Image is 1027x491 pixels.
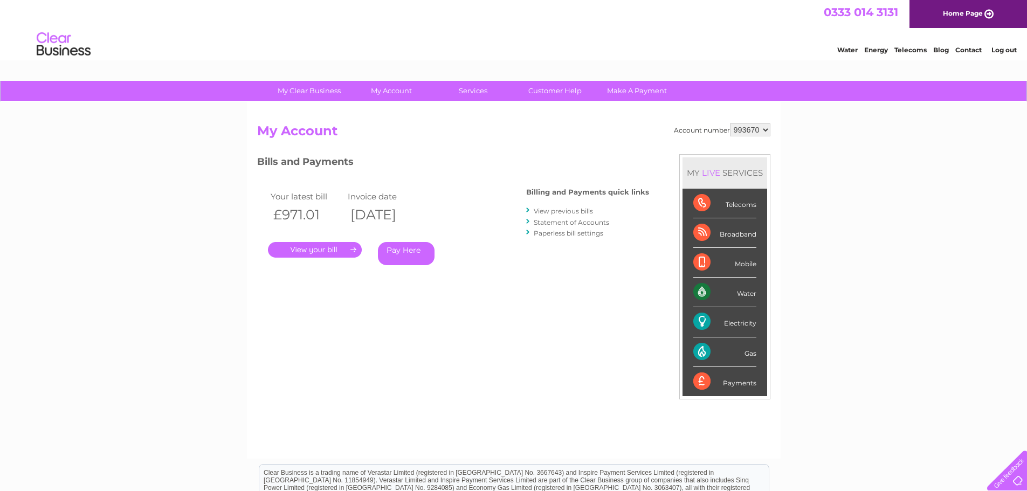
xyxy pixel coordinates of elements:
[693,337,756,367] div: Gas
[268,204,346,226] th: £971.01
[674,123,770,136] div: Account number
[378,242,435,265] a: Pay Here
[700,168,722,178] div: LIVE
[693,307,756,337] div: Electricity
[864,46,888,54] a: Energy
[534,207,593,215] a: View previous bills
[534,218,609,226] a: Statement of Accounts
[824,5,898,19] a: 0333 014 3131
[683,157,767,188] div: MY SERVICES
[429,81,518,101] a: Services
[268,189,346,204] td: Your latest bill
[526,188,649,196] h4: Billing and Payments quick links
[693,248,756,278] div: Mobile
[265,81,354,101] a: My Clear Business
[268,242,362,258] a: .
[345,189,423,204] td: Invoice date
[991,46,1017,54] a: Log out
[592,81,681,101] a: Make A Payment
[933,46,949,54] a: Blog
[345,204,423,226] th: [DATE]
[837,46,858,54] a: Water
[257,154,649,173] h3: Bills and Payments
[693,278,756,307] div: Water
[894,46,927,54] a: Telecoms
[36,28,91,61] img: logo.png
[534,229,603,237] a: Paperless bill settings
[511,81,599,101] a: Customer Help
[693,189,756,218] div: Telecoms
[347,81,436,101] a: My Account
[955,46,982,54] a: Contact
[257,123,770,144] h2: My Account
[693,218,756,248] div: Broadband
[259,6,769,52] div: Clear Business is a trading name of Verastar Limited (registered in [GEOGRAPHIC_DATA] No. 3667643...
[693,367,756,396] div: Payments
